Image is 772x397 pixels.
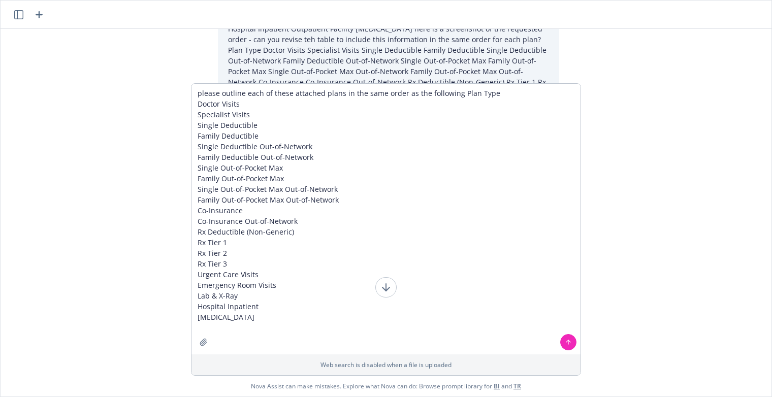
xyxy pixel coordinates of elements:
[198,360,574,369] p: Web search is disabled when a file is uploaded
[251,376,521,396] span: Nova Assist can make mistakes. Explore what Nova can do: Browse prompt library for and
[228,13,549,109] p: can you add these plan details at the end? sorry i forgot them in the first request. Lab & X-Ray ...
[191,84,581,354] textarea: please outline each of these attached plans in the same order as the following Plan Type Doctor V...
[494,382,500,390] a: BI
[513,382,521,390] a: TR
